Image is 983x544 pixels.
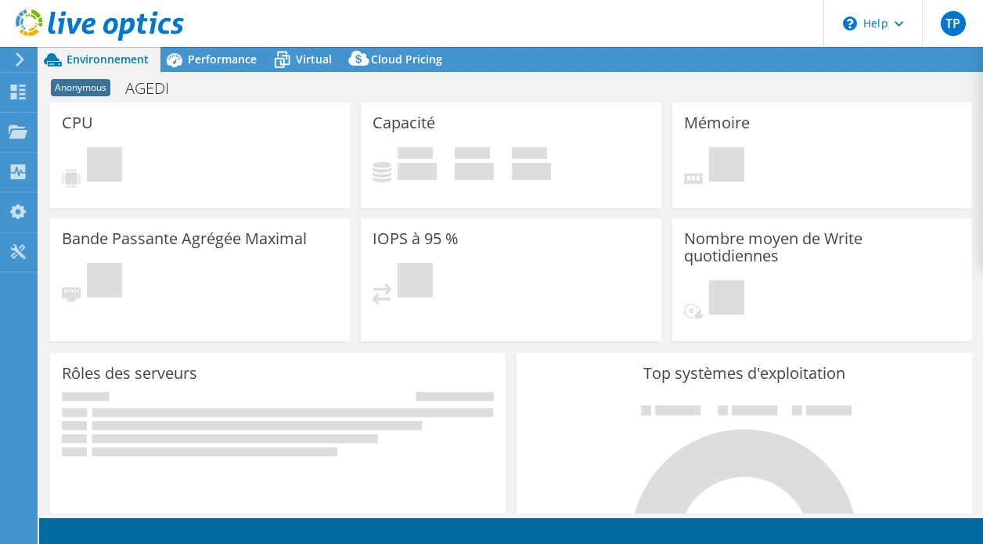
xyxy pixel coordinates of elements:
[684,114,750,131] h3: Mémoire
[455,147,490,163] span: Espace libre
[512,147,547,163] span: Total
[188,52,257,67] span: Performance
[87,147,122,186] span: En attente
[51,79,110,96] span: Anonymous
[373,230,459,247] h3: IOPS à 95 %
[684,230,960,265] h3: Nombre moyen de Write quotidiennes
[371,52,442,67] span: Cloud Pricing
[373,114,435,131] h3: Capacité
[455,163,494,180] h4: 0 Gio
[62,365,197,382] h3: Rôles des serveurs
[709,280,744,319] span: En attente
[398,163,437,180] h4: 0 Gio
[528,365,960,382] h3: Top systèmes d'exploitation
[87,263,122,301] span: En attente
[118,80,193,97] h1: AGEDI
[843,16,857,31] svg: \n
[941,11,966,36] span: TP
[296,52,332,67] span: Virtual
[62,230,307,247] h3: Bande Passante Agrégée Maximal
[398,147,433,163] span: Utilisé
[709,147,744,186] span: En attente
[512,163,551,180] h4: 0 Gio
[62,114,93,131] h3: CPU
[398,263,433,301] span: En attente
[67,52,149,67] span: Environnement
